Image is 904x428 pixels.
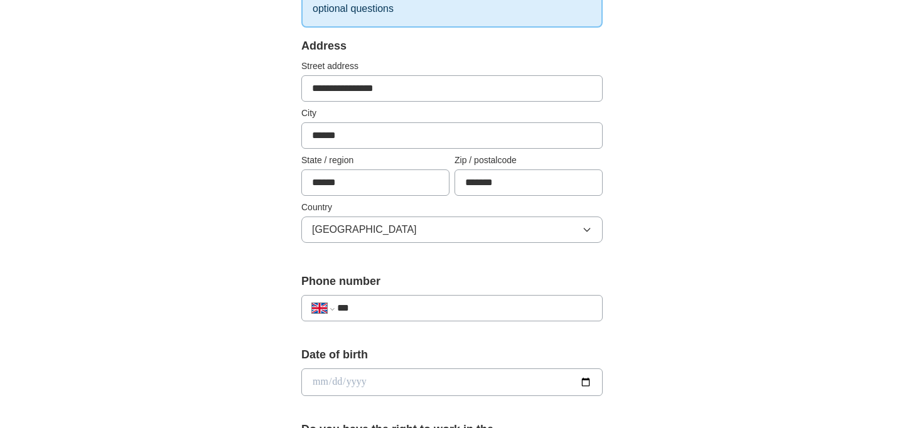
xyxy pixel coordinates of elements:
label: City [301,107,603,120]
label: State / region [301,154,449,167]
label: Phone number [301,273,603,290]
label: Date of birth [301,346,603,363]
label: Zip / postalcode [455,154,603,167]
div: Address [301,38,603,55]
label: Street address [301,60,603,73]
label: Country [301,201,603,214]
button: [GEOGRAPHIC_DATA] [301,217,603,243]
span: [GEOGRAPHIC_DATA] [312,222,417,237]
